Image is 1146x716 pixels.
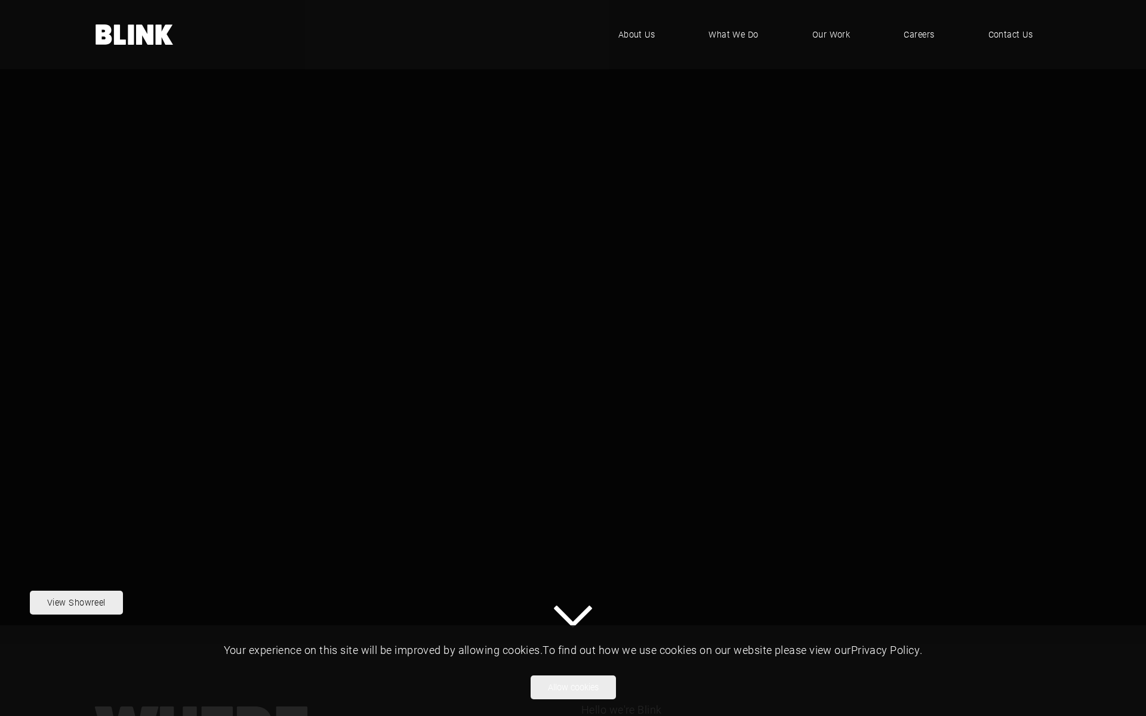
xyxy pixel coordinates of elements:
span: About Us [618,28,655,41]
button: Allow cookies [531,675,616,699]
img: Hello, We are Blink [95,24,173,45]
a: Privacy Policy [851,643,920,657]
a: What We Do [691,17,777,53]
span: Contact Us [988,28,1033,41]
a: Home [95,24,173,45]
span: Careers [904,28,934,41]
a: Contact Us [971,17,1051,53]
a: View Showreel [30,591,123,615]
span: Our Work [812,28,851,41]
a: Our Work [794,17,868,53]
a: Careers [886,17,952,53]
span: What We Do [708,28,759,41]
a: About Us [600,17,673,53]
nobr: View Showreel [47,597,106,608]
span: Your experience on this site will be improved by allowing cookies. To find out how we use cookies... [224,643,923,657]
